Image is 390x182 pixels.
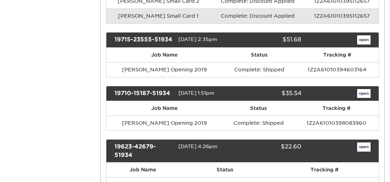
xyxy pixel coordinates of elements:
a: open [357,89,371,98]
th: Tracking # [295,48,379,62]
th: Job Name [106,163,179,177]
th: Job Name [106,101,223,116]
span: [DATE] 4:26pm [178,144,218,149]
td: Complete: Shipped [223,62,295,77]
th: Status [223,48,295,62]
td: [PERSON_NAME] Opening 2019 [106,62,223,77]
th: Tracking # [271,163,379,177]
span: [DATE] 1:51pm [178,90,214,96]
a: open [357,35,371,45]
div: 19623-42679-51934 [109,142,178,159]
th: Tracking # [295,101,379,116]
div: $35.54 [237,89,306,98]
div: 19715-23555-51934 [109,35,178,45]
a: open [357,142,371,152]
td: [PERSON_NAME] Small Card 1 [106,8,211,23]
td: 1Z2A61010395112657 [305,8,379,23]
th: Status [223,101,295,116]
td: Complete: Discount Applied [211,8,305,23]
th: Job Name [106,48,223,62]
div: 19710-15187-51934 [109,89,178,98]
td: [PERSON_NAME] Opening 2019 [106,116,223,130]
th: Status [179,163,271,177]
td: Complete: Shipped [223,116,295,130]
td: 1Z2A61010398083960 [295,116,379,130]
div: $22.60 [237,142,306,159]
div: $51.68 [237,35,306,45]
iframe: Google Customer Reviews [2,160,60,180]
span: [DATE] 2:35pm [178,36,217,42]
td: 1Z2A61010394603164 [295,62,379,77]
